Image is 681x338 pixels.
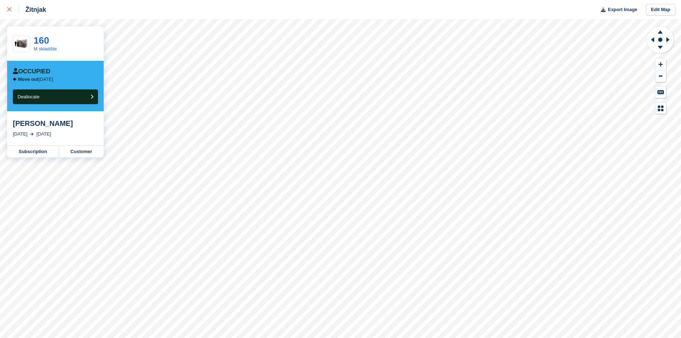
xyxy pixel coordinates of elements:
[646,4,675,16] a: Edit Map
[597,4,637,16] button: Export Image
[34,46,57,52] a: M skladište
[59,146,104,157] a: Customer
[655,102,666,114] button: Map Legend
[7,146,59,157] a: Subscription
[608,6,637,13] span: Export Image
[13,89,98,104] button: Deallocate
[36,131,51,138] div: [DATE]
[18,94,39,99] span: Deallocate
[18,77,39,82] span: Move out
[655,70,666,82] button: Zoom Out
[13,119,98,128] div: [PERSON_NAME]
[655,59,666,70] button: Zoom In
[655,86,666,98] button: Keyboard Shortcuts
[34,35,49,46] a: 160
[13,131,28,138] div: [DATE]
[13,77,16,81] img: arrow-left-icn-90495f2de72eb5bd0bd1c3c35deca35cc13f817d75bef06ecd7c0b315636ce7e.svg
[13,38,30,50] img: 60-sqft-unit.jpg
[30,133,34,136] img: arrow-right-light-icn-cde0832a797a2874e46488d9cf13f60e5c3a73dbe684e267c42b8395dfbc2abf.svg
[13,68,50,75] div: Occupied
[18,77,53,82] p: [DATE]
[19,5,46,14] div: Žitnjak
